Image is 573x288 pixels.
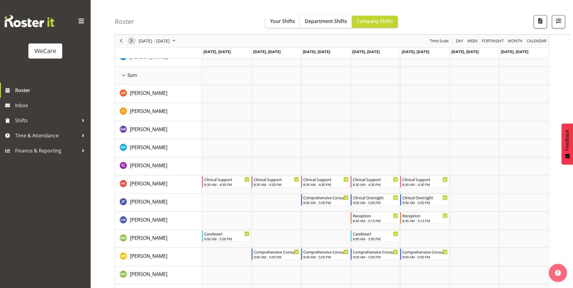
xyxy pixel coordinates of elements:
span: Finance & Reporting [15,146,79,155]
span: [DATE], [DATE] [253,49,281,54]
div: Firdous Naqvi"s event - Clinical Support Begin From Thursday, October 16, 2025 at 8:30:00 AM GMT+... [351,176,400,187]
td: Firdous Naqvi resource [115,175,202,194]
a: [PERSON_NAME] [130,89,167,97]
span: Time & Attendance [15,131,79,140]
button: Next [127,37,136,45]
button: Your Shifts [265,16,300,28]
button: Fortnight [481,37,505,45]
span: [DATE] - [DATE] [138,37,170,45]
div: 8:45 AM - 5:15 PM [402,218,448,223]
div: 9:00 AM - 5:00 PM [204,236,249,241]
span: [DATE], [DATE] [402,49,429,54]
div: 9:00 AM - 5:00 PM [353,254,398,259]
div: Clinical Oversight [402,194,448,200]
button: Download a PDF of the roster according to the set date range. [534,15,547,28]
div: 8:45 AM - 5:15 PM [353,218,398,223]
span: Fortnight [481,37,504,45]
button: Time Scale [429,37,450,45]
div: Comprehensive Consult [303,249,349,255]
span: Roster [15,86,88,95]
div: Firdous Naqvi"s event - Clinical Support Begin From Wednesday, October 15, 2025 at 8:30:00 AM GMT... [301,176,350,187]
td: Deepti Raturi resource [115,139,202,157]
button: Filter Shifts [552,15,565,28]
span: Day [455,37,464,45]
div: 9:00 AM - 5:00 PM [402,200,448,205]
span: Ilam [127,72,137,79]
span: calendar [526,37,547,45]
div: Matthew Brewer"s event - Comprehensive Consult Begin From Friday, October 17, 2025 at 9:00:00 AM ... [400,248,449,260]
td: Ella Jarvis resource [115,157,202,175]
div: 9:00 AM - 5:00 PM [402,254,448,259]
div: next period [126,35,137,47]
span: Shifts [15,116,79,125]
span: [DATE], [DATE] [501,49,528,54]
td: Mehreen Sardar resource [115,266,202,284]
img: help-xxl-2.png [555,270,561,276]
span: Company Shifts [357,18,393,24]
div: Comprehensive Consult [303,194,349,200]
a: [PERSON_NAME] [130,126,167,133]
span: [DATE], [DATE] [303,49,330,54]
div: Clinical Support [353,176,398,182]
span: Month [507,37,523,45]
span: [DATE], [DATE] [352,49,380,54]
div: Firdous Naqvi"s event - Clinical Support Begin From Friday, October 17, 2025 at 8:30:00 AM GMT+13... [400,176,449,187]
td: Lainie Montgomery resource [115,212,202,230]
div: 9:00 AM - 5:00 PM [353,200,398,205]
div: Firdous Naqvi"s event - Clinical Support Begin From Tuesday, October 14, 2025 at 8:30:00 AM GMT+1... [252,176,301,187]
a: [PERSON_NAME] [130,252,167,260]
span: Inbox [15,101,88,110]
span: [PERSON_NAME] [130,216,167,223]
div: Matthew Brewer"s event - Comprehensive Consult Begin From Tuesday, October 14, 2025 at 9:00:00 AM... [252,248,301,260]
div: CareNow1 [204,231,249,237]
div: Reception [402,213,448,219]
td: Matthew Brewer resource [115,248,202,266]
span: Department Shifts [305,18,347,24]
button: Feedback - Show survey [562,123,573,165]
span: [DATE], [DATE] [451,49,479,54]
div: 8:30 AM - 4:30 PM [204,182,249,187]
span: [PERSON_NAME] [130,271,167,277]
div: 8:30 AM - 4:30 PM [402,182,448,187]
div: 9:00 AM - 5:00 PM [254,254,299,259]
button: Timeline Week [466,37,479,45]
div: Lainie Montgomery"s event - Reception Begin From Thursday, October 16, 2025 at 8:45:00 AM GMT+13:... [351,212,400,224]
span: [PERSON_NAME] [130,198,167,205]
div: 8:30 AM - 4:30 PM [303,182,349,187]
div: John Ko"s event - Clinical Oversight Begin From Friday, October 17, 2025 at 9:00:00 AM GMT+13:00 ... [400,194,449,206]
div: Clinical Support [303,176,349,182]
span: Feedback [565,130,570,151]
a: [PERSON_NAME] [130,162,167,169]
div: Clinical Support [204,176,249,182]
div: John Ko"s event - Comprehensive Consult Begin From Wednesday, October 15, 2025 at 9:00:00 AM GMT+... [301,194,350,206]
div: 8:30 AM - 4:30 PM [353,182,398,187]
td: Ilam resource [115,67,202,85]
a: [PERSON_NAME] [130,234,167,242]
div: 9:00 AM - 5:00 PM [303,254,349,259]
td: Marie-Claire Dickson-Bakker resource [115,230,202,248]
div: Comprehensive Consult [402,249,448,255]
div: previous period [116,35,126,47]
a: [PERSON_NAME] [130,144,167,151]
div: WeCare [34,46,56,56]
span: Time Scale [429,37,449,45]
div: Clinical Support [254,176,299,182]
a: [PERSON_NAME] [130,198,167,205]
div: 9:00 AM - 5:00 PM [303,200,349,205]
div: Marie-Claire Dickson-Bakker"s event - CareNow1 Begin From Thursday, October 16, 2025 at 9:00:00 A... [351,230,400,242]
div: Clinical Oversight [353,194,398,200]
h4: Roster [115,18,134,25]
span: [DATE], [DATE] [203,49,231,54]
span: [PERSON_NAME] [130,90,167,96]
div: CareNow1 [353,231,398,237]
div: 8:30 AM - 4:30 PM [254,182,299,187]
div: Reception [353,213,398,219]
div: 9:00 AM - 5:00 PM [353,236,398,241]
div: Clinical Support [402,176,448,182]
td: Deepti Mahajan resource [115,121,202,139]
